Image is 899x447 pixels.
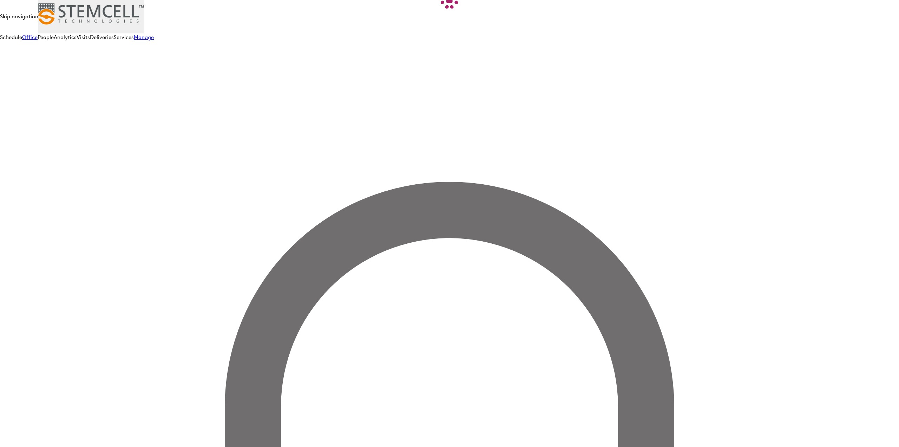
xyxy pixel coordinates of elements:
a: People [38,34,54,40]
a: Deliveries [90,34,114,40]
a: Manage [134,34,154,40]
a: Services [114,34,134,40]
a: Analytics [54,34,77,40]
a: Office [22,34,38,40]
a: Visits [77,34,90,40]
